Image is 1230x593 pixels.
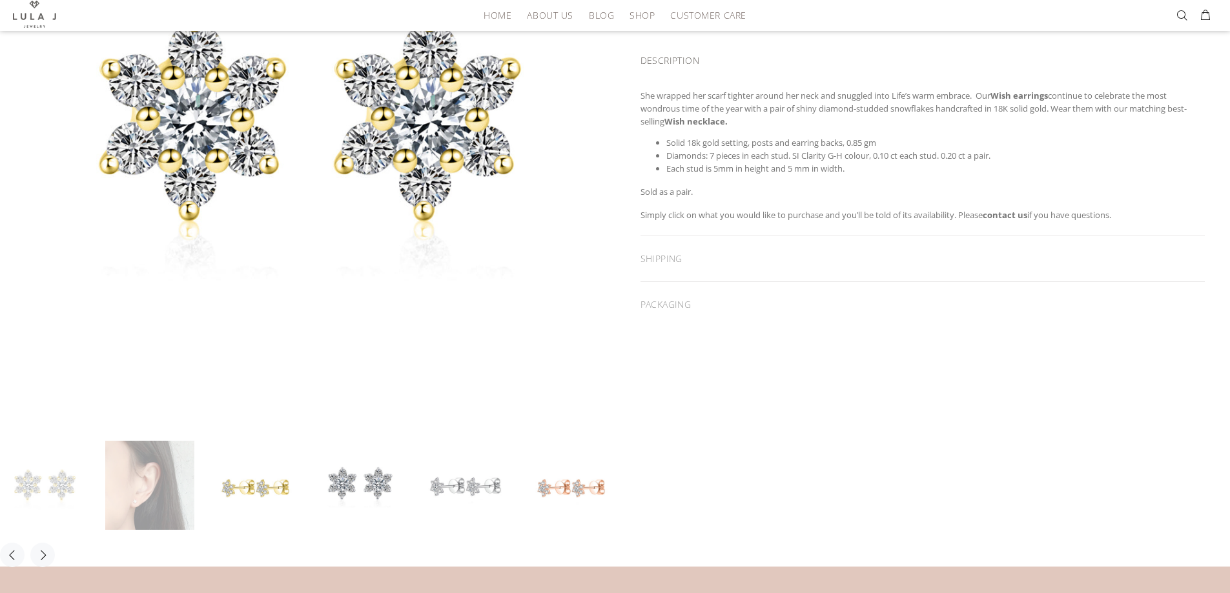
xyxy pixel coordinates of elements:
span: Sold as a pair. [641,186,693,197]
a: Blog [581,5,622,25]
div: PACKAGING [641,282,1205,327]
span: Blog [589,10,614,20]
span: About Us [527,10,573,20]
div: SHIPPING [641,236,1205,281]
strong: Wish earrings [990,90,1048,101]
a: HOME [476,5,519,25]
a: contact us [983,209,1027,221]
span: She wrapped her scarf tighter around her neck and snuggled into Life’s warm embrace. Our continue... [641,90,1187,127]
a: About Us [519,5,580,25]
span: Diamonds: 7 pieces in each stud. SI Clarity G-H colour, 0.10 ct each stud. 0.20 ct a pair. [666,150,990,161]
a: Wish necklace [664,116,725,127]
div: DESCRIPTION [641,38,1205,79]
span: Customer Care [670,10,746,20]
span: Simply click on what you would like to purchase and you’ll be told of its availability. Please if... [641,209,1111,221]
strong: . [664,116,728,127]
span: Each stud is 5mm in height and 5 mm in width. [666,163,845,174]
a: Customer Care [662,5,746,25]
button: Next [30,543,55,567]
span: Shop [630,10,655,20]
span: Solid 18k gold setting, posts and earring backs, 0.85 gm [666,137,876,148]
span: HOME [484,10,511,20]
a: Shop [622,5,662,25]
